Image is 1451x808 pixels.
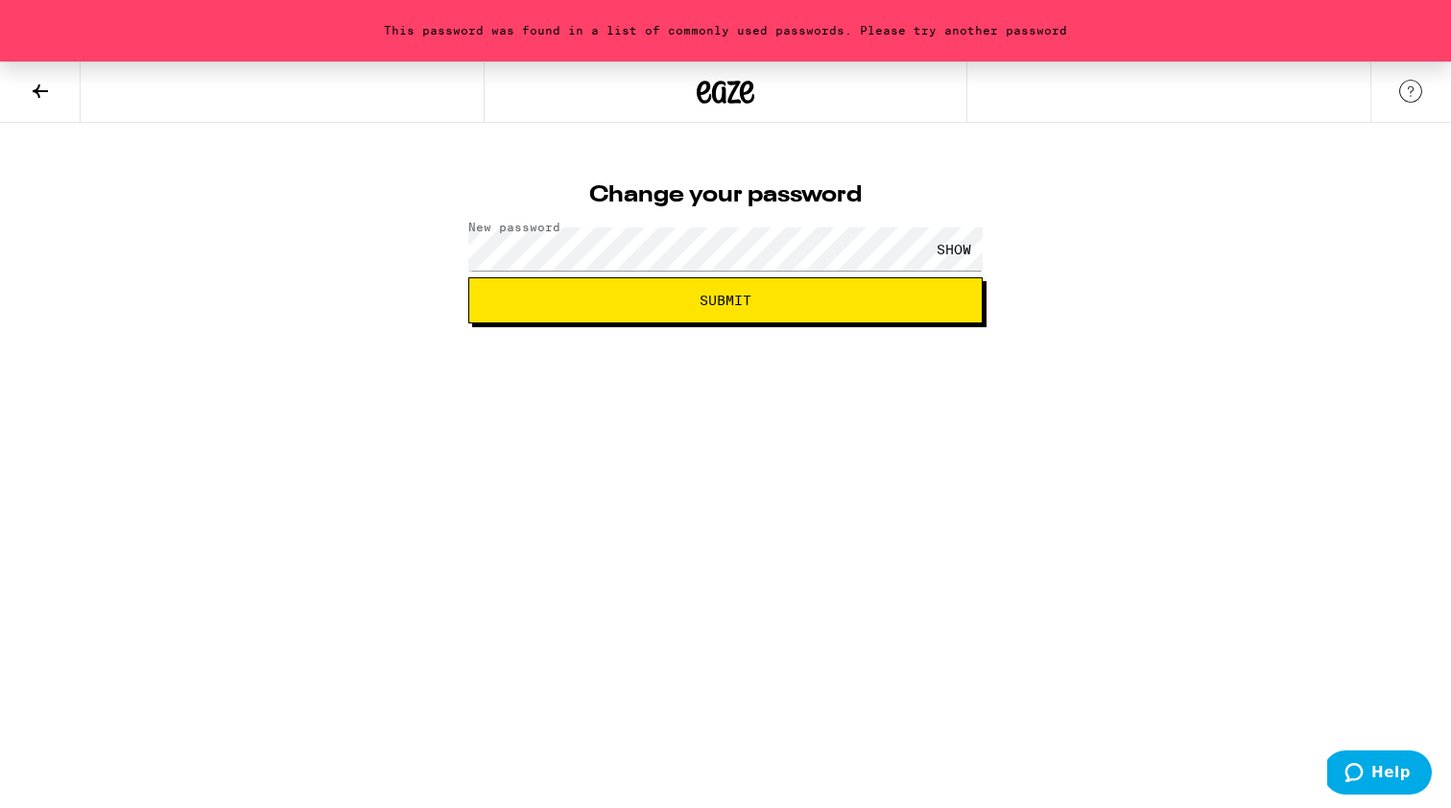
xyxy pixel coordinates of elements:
[468,221,560,233] label: New password
[468,277,983,323] button: Submit
[925,227,983,271] div: SHOW
[700,294,751,307] span: Submit
[1327,750,1432,798] iframe: Opens a widget where you can find more information
[468,184,983,207] h1: Change your password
